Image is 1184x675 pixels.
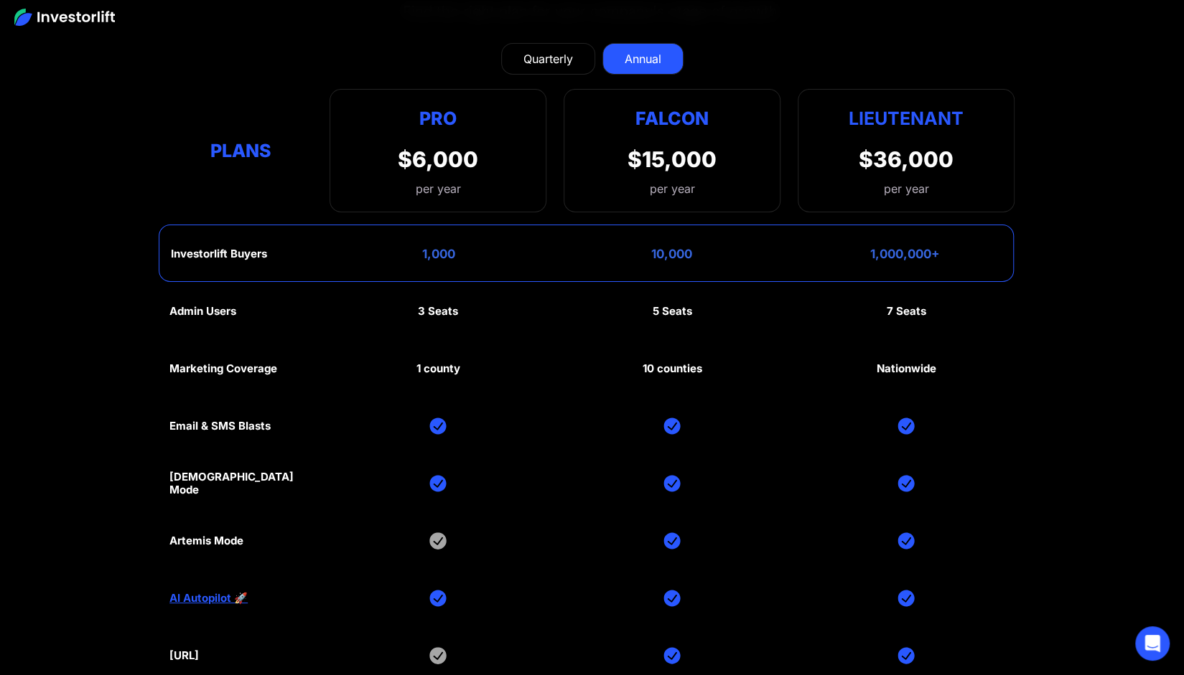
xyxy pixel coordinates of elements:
[625,50,661,67] div: Annual
[876,362,936,375] div: Nationwide
[171,247,267,260] div: Investorlift Buyers
[628,146,717,172] div: $15,000
[859,146,954,172] div: $36,000
[418,305,458,318] div: 3 Seats
[398,180,478,197] div: per year
[416,362,460,375] div: 1 county
[169,534,243,547] div: Artemis Mode
[1135,626,1170,661] div: Open Intercom Messenger
[398,146,478,172] div: $6,000
[398,104,478,132] div: Pro
[169,305,236,318] div: Admin Users
[653,305,692,318] div: 5 Seats
[169,471,312,496] div: [DEMOGRAPHIC_DATA] Mode
[169,592,248,605] a: AI Autopilot 🚀
[523,50,573,67] div: Quarterly
[886,305,926,318] div: 7 Seats
[651,247,692,261] div: 10,000
[849,108,964,129] strong: Lieutenant
[883,180,928,197] div: per year
[635,104,709,132] div: Falcon
[169,362,277,375] div: Marketing Coverage
[169,649,199,662] div: [URL]
[650,180,695,197] div: per year
[169,420,271,433] div: Email & SMS Blasts
[422,247,455,261] div: 1,000
[169,137,312,165] div: Plans
[643,362,702,375] div: 10 counties
[870,247,940,261] div: 1,000,000+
